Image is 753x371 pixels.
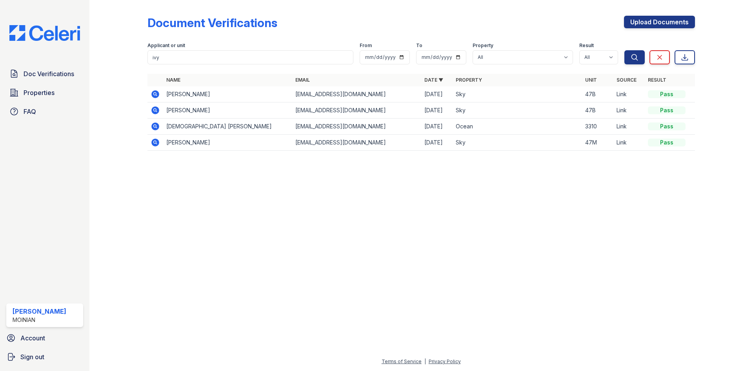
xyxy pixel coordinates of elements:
[295,77,310,83] a: Email
[13,316,66,324] div: Moinian
[147,16,277,30] div: Document Verifications
[3,25,86,41] img: CE_Logo_Blue-a8612792a0a2168367f1c8372b55b34899dd931a85d93a1a3d3e32e68fde9ad4.png
[453,119,582,135] td: Ocean
[424,77,443,83] a: Date ▼
[421,135,453,151] td: [DATE]
[416,42,422,49] label: To
[24,88,55,97] span: Properties
[166,77,180,83] a: Name
[24,69,74,79] span: Doc Verifications
[6,104,83,119] a: FAQ
[613,135,645,151] td: Link
[163,119,292,135] td: [DEMOGRAPHIC_DATA] [PERSON_NAME]
[617,77,637,83] a: Source
[624,16,695,28] a: Upload Documents
[292,119,421,135] td: [EMAIL_ADDRESS][DOMAIN_NAME]
[163,135,292,151] td: [PERSON_NAME]
[453,135,582,151] td: Sky
[24,107,36,116] span: FAQ
[582,119,613,135] td: 3310
[582,102,613,119] td: 47B
[3,330,86,346] a: Account
[648,122,686,130] div: Pass
[6,66,83,82] a: Doc Verifications
[292,135,421,151] td: [EMAIL_ADDRESS][DOMAIN_NAME]
[163,102,292,119] td: [PERSON_NAME]
[20,333,45,343] span: Account
[613,119,645,135] td: Link
[648,77,666,83] a: Result
[147,50,353,64] input: Search by name, email, or unit number
[360,42,372,49] label: From
[421,119,453,135] td: [DATE]
[648,90,686,98] div: Pass
[424,358,426,364] div: |
[453,102,582,119] td: Sky
[3,349,86,365] a: Sign out
[648,139,686,146] div: Pass
[421,102,453,119] td: [DATE]
[473,42,493,49] label: Property
[6,85,83,101] a: Properties
[613,86,645,102] td: Link
[163,86,292,102] td: [PERSON_NAME]
[579,42,594,49] label: Result
[147,42,185,49] label: Applicant or unit
[421,86,453,102] td: [DATE]
[292,102,421,119] td: [EMAIL_ADDRESS][DOMAIN_NAME]
[382,358,422,364] a: Terms of Service
[582,86,613,102] td: 47B
[613,102,645,119] td: Link
[13,307,66,316] div: [PERSON_NAME]
[453,86,582,102] td: Sky
[20,352,44,362] span: Sign out
[585,77,597,83] a: Unit
[429,358,461,364] a: Privacy Policy
[292,86,421,102] td: [EMAIL_ADDRESS][DOMAIN_NAME]
[456,77,482,83] a: Property
[582,135,613,151] td: 47M
[648,106,686,114] div: Pass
